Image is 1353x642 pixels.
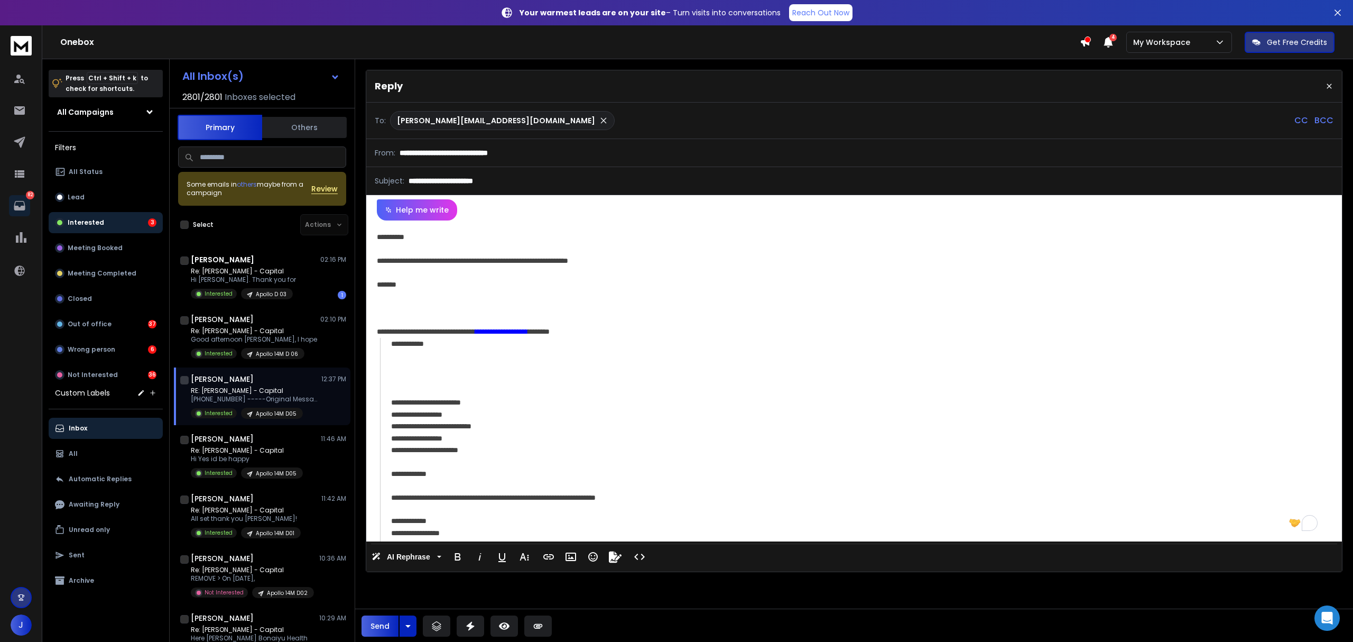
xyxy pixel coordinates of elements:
p: Closed [68,295,92,303]
button: Closed [49,288,163,309]
p: [PHONE_NUMBER] -----Original Message----- From: [PERSON_NAME] [191,395,318,403]
p: All Status [69,168,103,176]
p: Get Free Credits [1267,37,1327,48]
p: All [69,450,78,458]
button: Automatic Replies [49,469,163,490]
button: Lead [49,187,163,208]
p: Automatic Replies [69,475,132,483]
p: Hi Yes id be happy [191,455,303,463]
h3: Inboxes selected [225,91,295,104]
p: 11:46 AM [321,435,346,443]
p: Interested [205,469,233,477]
p: Apollo 14M D01 [256,529,294,537]
p: REMOVE > On [DATE], [191,574,314,583]
p: Re: [PERSON_NAME] - Capital [191,267,296,276]
h1: All Inbox(s) [182,71,244,81]
p: Meeting Completed [68,269,136,278]
p: 11:42 AM [321,494,346,503]
button: Wrong person6 [49,339,163,360]
h3: Filters [49,140,163,155]
button: Meeting Completed [49,263,163,284]
div: Open Intercom Messenger [1314,606,1340,631]
p: Press to check for shortcuts. [66,73,148,94]
p: Re: [PERSON_NAME] - Capital [191,626,308,634]
p: Inbox [69,424,87,433]
p: 12:37 PM [321,375,346,383]
div: 37 [148,320,156,328]
p: 10:29 AM [319,614,346,622]
p: Not Interested [205,589,244,597]
p: Awaiting Reply [69,500,119,509]
button: AI Rephrase [369,546,443,567]
button: Unread only [49,519,163,540]
p: Meeting Booked [68,244,123,252]
span: others [237,180,257,189]
p: From: [375,148,395,158]
button: Review [311,184,338,194]
span: 2801 / 2801 [182,91,223,104]
button: J [11,615,32,636]
p: BCC [1314,114,1333,127]
p: – Turn visits into conversations [520,7,781,18]
p: Reach Out Now [792,7,849,18]
h1: [PERSON_NAME] [191,434,254,444]
span: Ctrl + Shift + k [87,72,138,84]
button: Sent [49,545,163,566]
p: CC [1294,114,1308,127]
p: Interested [68,218,104,227]
button: All Campaigns [49,102,163,123]
div: 36 [148,371,156,379]
p: RE: [PERSON_NAME] - Capital [191,387,318,395]
a: Reach Out Now [789,4,852,21]
p: All set thank you [PERSON_NAME]! [191,515,301,523]
h1: All Campaigns [57,107,114,117]
p: 02:16 PM [320,255,346,264]
h1: [PERSON_NAME] [191,314,254,325]
span: AI Rephrase [385,553,432,562]
h1: [PERSON_NAME] [191,374,254,384]
p: Re: [PERSON_NAME] - Capital [191,446,303,455]
button: Italic (Ctrl+I) [470,546,490,567]
button: All [49,443,163,464]
div: 1 [338,291,346,299]
button: Code View [629,546,650,567]
a: 82 [9,195,30,216]
p: Sent [69,551,85,560]
p: Interested [205,290,233,298]
p: Apollo 14M D02 [267,589,308,597]
p: Apollo 14M D05 [256,410,296,418]
button: Bold (Ctrl+B) [448,546,468,567]
p: Re: [PERSON_NAME] - Capital [191,506,301,515]
h1: [PERSON_NAME] [191,254,254,265]
p: Re: [PERSON_NAME] - Capital [191,327,317,335]
div: 6 [148,345,156,354]
button: Emoticons [583,546,603,567]
strong: Your warmest leads are on your site [520,7,666,18]
p: My Workspace [1133,37,1194,48]
button: Send [362,616,399,637]
button: Interested3 [49,212,163,233]
button: Signature [605,546,625,567]
button: Not Interested36 [49,364,163,386]
button: Insert Image (Ctrl+P) [561,546,581,567]
p: Wrong person [68,345,115,354]
h1: [PERSON_NAME] [191,613,254,623]
button: Out of office37 [49,314,163,335]
button: Primary [178,115,262,140]
p: Apollo 14M D05 [256,470,296,478]
p: [PERSON_NAME][EMAIL_ADDRESS][DOMAIN_NAME] [397,115,595,126]
button: Archive [49,570,163,591]
button: Awaiting Reply [49,494,163,515]
button: All Status [49,161,163,182]
p: Lead [68,193,85,201]
p: Apollo D 03 [256,290,286,298]
button: More Text [514,546,534,567]
div: To enrich screen reader interactions, please activate Accessibility in Grammarly extension settings [366,221,1342,542]
label: Select [193,221,214,229]
button: Others [262,116,347,139]
div: Some emails in maybe from a campaign [187,180,311,197]
span: 4 [1109,34,1117,41]
button: Underline (Ctrl+U) [492,546,512,567]
p: Apollo 14M D 06 [256,350,298,358]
